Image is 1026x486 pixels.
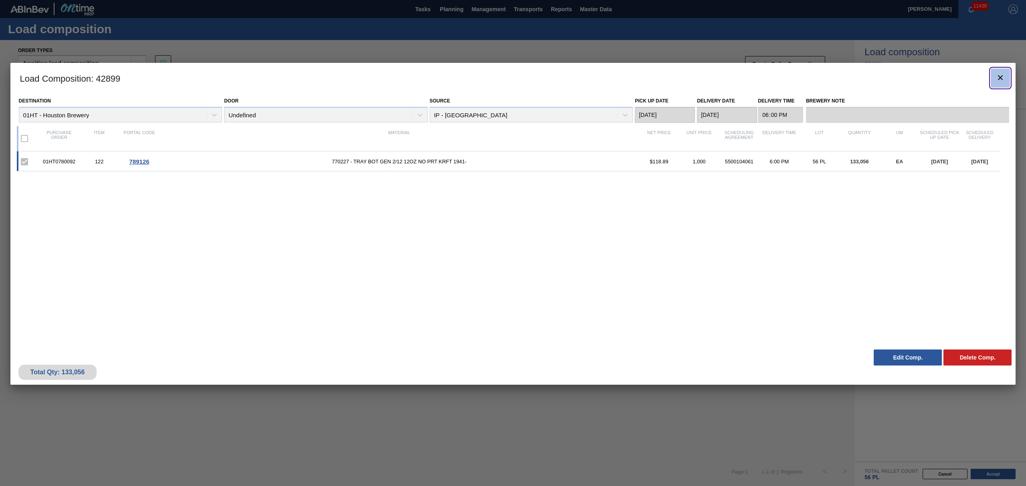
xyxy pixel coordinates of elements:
div: 6:00 PM [759,159,799,165]
div: Item [79,130,119,147]
label: Delivery Date [697,98,735,104]
button: Delete Comp. [943,349,1012,366]
div: Material [160,130,639,147]
div: 01HT0780092 [39,159,79,165]
span: 789126 [129,158,149,165]
div: Total Qty: 133,056 [24,369,91,376]
div: Scheduled Pick up Date [919,130,959,147]
div: 5500104061 [719,159,759,165]
div: 122 [79,159,119,165]
span: 770227 - TRAY BOT GEN 2/12 12OZ NO PRT KRFT 1941- [160,159,639,165]
input: mm/dd/yyyy [635,107,695,123]
label: Brewery Note [806,95,1010,107]
label: Destination [19,98,51,104]
div: Go to Order [119,158,160,165]
div: Scheduled Delivery [959,130,1000,147]
label: Delivery Time [758,95,803,107]
div: Delivery Time [759,130,799,147]
div: Lot [799,130,839,147]
div: Purchase order [39,130,79,147]
div: Net Price [639,130,679,147]
span: 133,056 [850,159,868,165]
div: Quantity [839,130,879,147]
label: Source [430,98,450,104]
div: Scheduling Agreement [719,130,759,147]
span: EA [896,159,903,165]
button: Edit Comp. [874,349,942,366]
div: Portal code [119,130,160,147]
div: UM [879,130,919,147]
input: mm/dd/yyyy [697,107,757,123]
label: Pick up Date [635,98,669,104]
div: Unit Price [679,130,719,147]
span: [DATE] [931,159,948,165]
label: Door [224,98,238,104]
span: [DATE] [971,159,988,165]
h3: Load Composition : 42899 [10,63,1016,93]
div: 1,000 [679,159,719,165]
div: $118.89 [639,159,679,165]
div: 56 PL [799,159,839,165]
